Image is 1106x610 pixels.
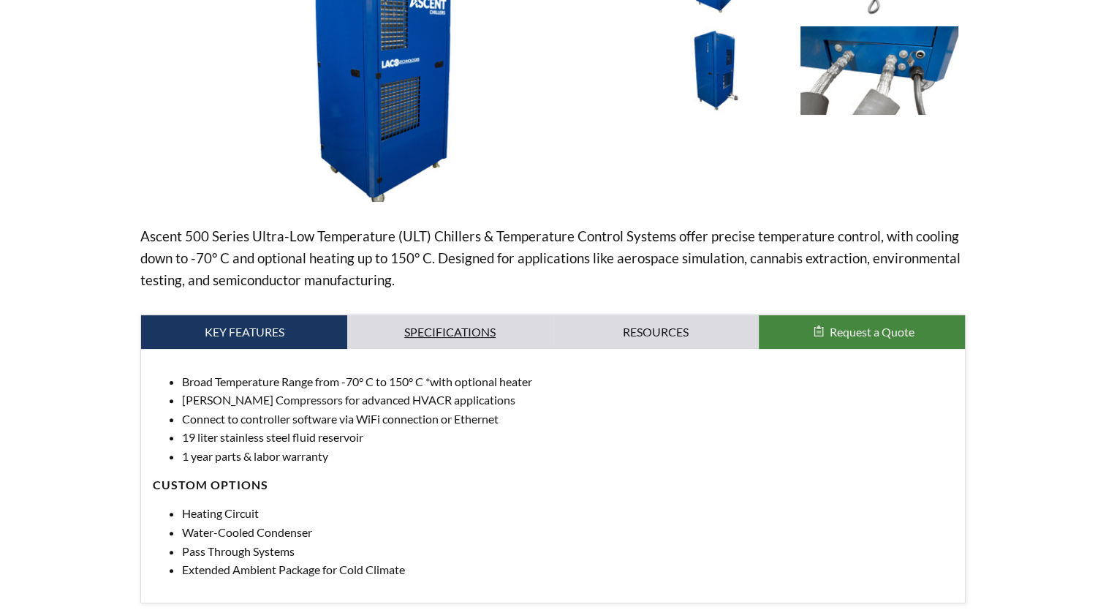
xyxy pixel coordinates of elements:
a: Key Features [141,315,347,349]
li: Broad Temperature Range from -70° C to 150° C *with optional heater [182,372,953,391]
a: Resources [553,315,760,349]
a: Specifications [347,315,553,349]
li: Connect to controller software via WiFi connection or Ethernet [182,410,953,429]
button: Request a Quote [759,315,965,349]
li: Extended Ambient Package for Cold Climate [182,560,953,579]
span: Request a Quote [830,325,914,339]
li: Pass Through Systems [182,542,953,561]
li: Water-Cooled Condenser [182,523,953,542]
li: 19 liter stainless steel fluid reservoir [182,428,953,447]
img: Ascent Chiller 500 Series Image 4 [635,26,793,115]
p: Ascent 500 Series Ultra-Low Temperature (ULT) Chillers & Temperature Control Systems offer precis... [140,225,966,291]
h4: Custom Options [153,478,953,493]
img: Ascent Chiller 500 Series Image 5 [800,26,958,115]
li: 1 year parts & labor warranty [182,447,953,466]
li: Heating Circuit [182,504,953,523]
li: [PERSON_NAME] Compressors for advanced HVACR applications [182,391,953,410]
